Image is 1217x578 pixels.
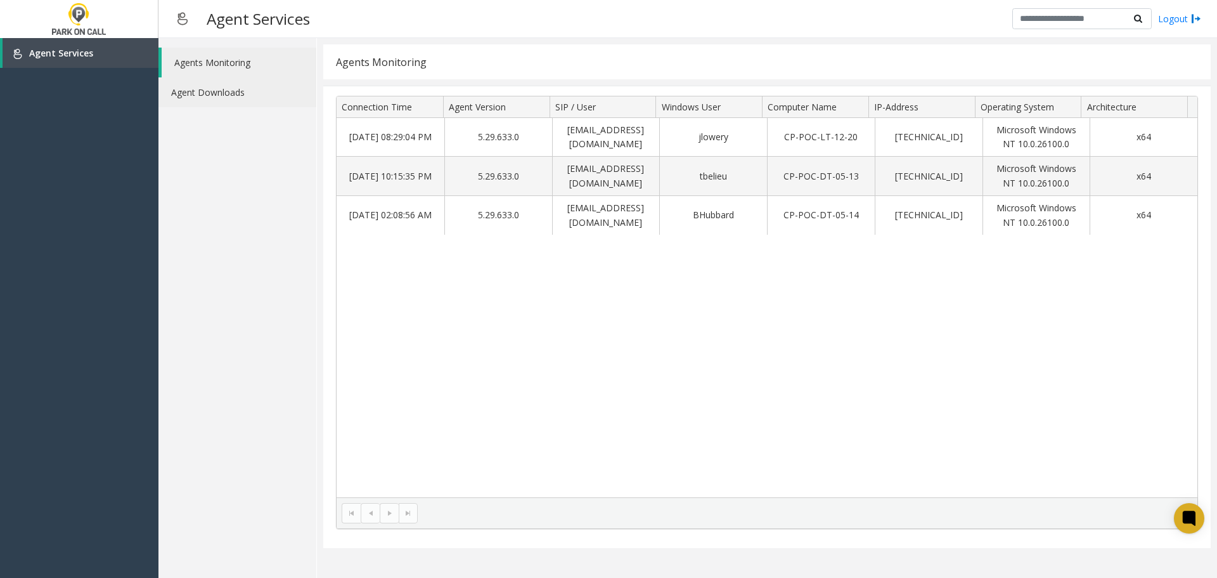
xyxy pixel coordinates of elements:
[1191,12,1201,25] img: logout
[336,54,427,70] div: Agents Monitoring
[659,157,767,196] td: tbelieu
[659,196,767,235] td: BHubbard
[337,96,1197,497] div: Data table
[444,157,552,196] td: 5.29.633.0
[662,101,721,113] span: Windows User
[1158,12,1201,25] a: Logout
[555,101,596,113] span: SIP / User
[552,118,660,157] td: [EMAIL_ADDRESS][DOMAIN_NAME]
[982,196,1090,235] td: Microsoft Windows NT 10.0.26100.0
[982,157,1090,196] td: Microsoft Windows NT 10.0.26100.0
[337,196,444,235] td: [DATE] 02:08:56 AM
[875,196,982,235] td: [TECHNICAL_ID]
[342,101,412,113] span: Connection Time
[162,48,316,77] a: Agents Monitoring
[768,101,837,113] span: Computer Name
[449,101,506,113] span: Agent Version
[1090,118,1197,157] td: x64
[1090,157,1197,196] td: x64
[13,49,23,59] img: 'icon'
[981,101,1054,113] span: Operating System
[875,157,982,196] td: [TECHNICAL_ID]
[337,118,444,157] td: [DATE] 08:29:04 PM
[3,38,158,68] a: Agent Services
[659,118,767,157] td: jlowery
[200,3,316,34] h3: Agent Services
[982,118,1090,157] td: Microsoft Windows NT 10.0.26100.0
[874,101,918,113] span: IP-Address
[552,196,660,235] td: [EMAIL_ADDRESS][DOMAIN_NAME]
[337,157,444,196] td: [DATE] 10:15:35 PM
[767,157,875,196] td: CP-POC-DT-05-13
[1090,196,1197,235] td: x64
[171,3,194,34] img: pageIcon
[767,196,875,235] td: CP-POC-DT-05-14
[29,47,93,59] span: Agent Services
[552,157,660,196] td: [EMAIL_ADDRESS][DOMAIN_NAME]
[444,196,552,235] td: 5.29.633.0
[158,77,316,107] a: Agent Downloads
[767,118,875,157] td: CP-POC-LT-12-20
[875,118,982,157] td: [TECHNICAL_ID]
[1087,101,1137,113] span: Architecture
[444,118,552,157] td: 5.29.633.0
